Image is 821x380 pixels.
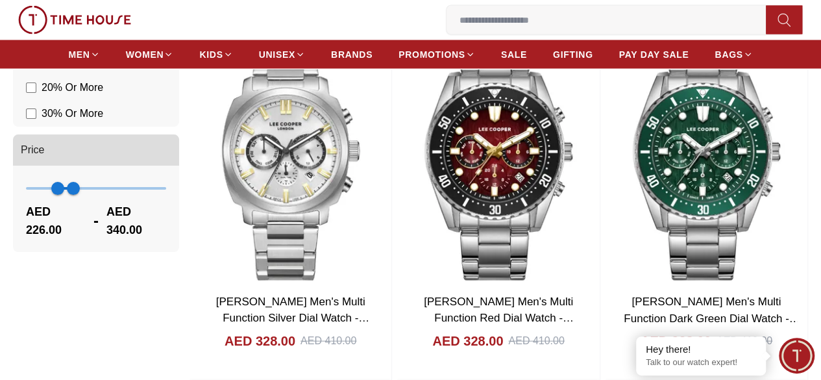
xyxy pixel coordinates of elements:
[259,48,295,61] span: UNISEX
[21,142,44,158] span: Price
[199,43,232,66] a: KIDS
[259,43,305,66] a: UNISEX
[398,43,475,66] a: PROMOTIONS
[199,48,223,61] span: KIDS
[126,43,174,66] a: WOMEN
[501,48,527,61] span: SALE
[26,203,86,239] span: AED 226.00
[619,43,689,66] a: PAY DAY SALE
[68,48,90,61] span: MEN
[646,343,756,356] div: Hey there!
[717,333,772,349] div: AED 410.00
[619,48,689,61] span: PAY DAY SALE
[715,43,752,66] a: BAGS
[126,48,164,61] span: WOMEN
[398,48,465,61] span: PROMOTIONS
[715,48,742,61] span: BAGS
[331,43,373,66] a: BRANDS
[624,296,800,341] a: [PERSON_NAME] Men's Multi Function Dark Green Dial Watch - LC08101.370
[42,106,103,121] span: 30 % Or More
[641,332,711,350] h4: AED 328.00
[646,357,756,368] p: Talk to our watch expert!
[225,332,295,350] h4: AED 328.00
[26,108,36,119] input: 30% Or More
[190,29,391,286] img: Lee Cooper Men's Multi Function Silver Dial Watch - LC08144.330
[508,333,564,349] div: AED 410.00
[26,82,36,93] input: 20% Or More
[553,43,593,66] a: GIFTING
[216,296,370,341] a: [PERSON_NAME] Men's Multi Function Silver Dial Watch - LC08144.330
[18,6,131,34] img: ...
[432,332,503,350] h4: AED 328.00
[42,80,103,95] span: 20 % Or More
[553,48,593,61] span: GIFTING
[86,210,106,231] span: -
[300,333,356,349] div: AED 410.00
[397,29,599,286] img: LEE COOPER Men's Multi Function Red Dial Watch - LC08101.380
[68,43,99,66] a: MEN
[779,338,815,374] div: Chat Widget
[331,48,373,61] span: BRANDS
[106,203,166,239] span: AED 340.00
[424,296,574,341] a: [PERSON_NAME] Men's Multi Function Red Dial Watch - LC08101.380
[13,134,179,166] button: Price
[501,43,527,66] a: SALE
[606,29,807,286] img: LEE COOPER Men's Multi Function Dark Green Dial Watch - LC08101.370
